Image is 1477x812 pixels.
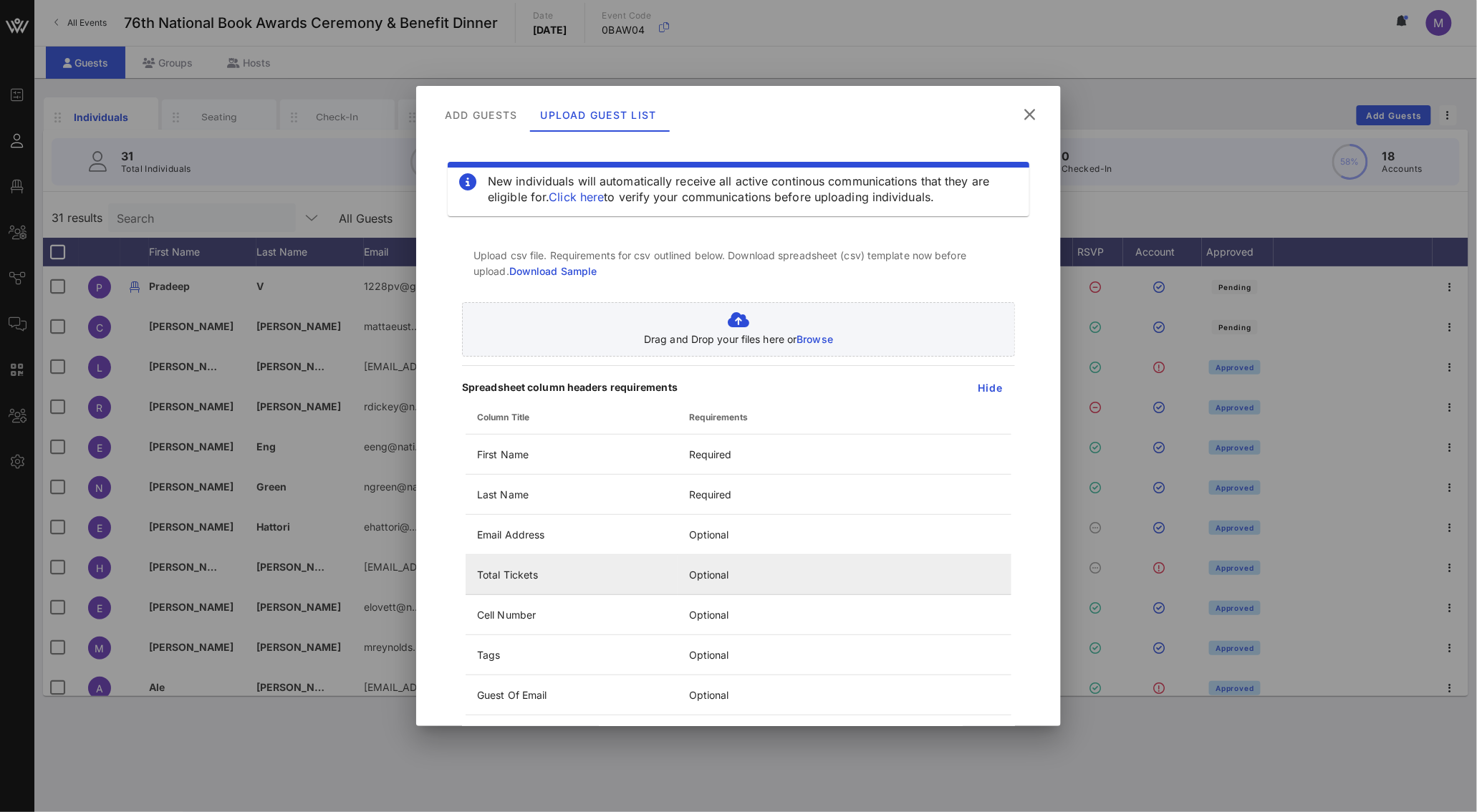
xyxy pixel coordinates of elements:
td: Optional [678,635,1011,675]
p: Upload csv file. Requirements for csv outlined below. Download spreadsheet (csv) template now bef... [473,248,1004,279]
th: Requirements [678,400,1011,435]
span: Browse [797,333,833,345]
th: Column Title [466,400,678,435]
td: Required [678,475,1011,515]
td: First Name [466,435,678,475]
div: Add Guests [433,97,529,132]
td: Optional [678,515,1011,555]
a: Click here [549,190,604,204]
p: Spreadsheet column headers requirements [462,380,678,395]
a: Download Sample [509,265,597,277]
td: Required [678,435,1011,475]
td: Total Tickets [466,555,678,595]
td: Reference [466,715,678,755]
td: Guest Of Email [466,675,678,715]
td: Not Supported With Floorplan [678,715,1011,755]
p: Drag and Drop your files here or [644,332,833,347]
td: Tags [466,635,678,675]
span: Hide [977,382,1004,394]
td: Optional [678,595,1011,635]
td: Last Name [466,475,678,515]
div: New individuals will automatically receive all active continous communications that they are elig... [488,173,1018,205]
td: Optional [678,675,1011,715]
td: Cell Number [466,595,678,635]
td: Email Address [466,515,678,555]
div: Upload Guest List [529,97,668,132]
td: Optional [678,555,1011,595]
button: Hide [966,374,1015,400]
